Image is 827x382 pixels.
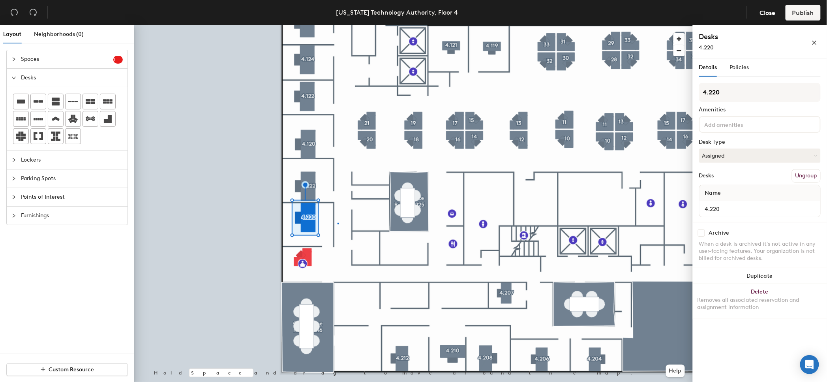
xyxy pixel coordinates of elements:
[709,230,729,236] div: Archive
[699,44,714,51] span: 4.220
[699,173,714,179] div: Desks
[6,363,128,376] button: Custom Resource
[11,75,16,80] span: expanded
[699,107,821,113] div: Amenities
[812,40,817,45] span: close
[21,50,113,68] span: Spaces
[21,188,123,206] span: Points of Interest
[792,169,821,183] button: Ungroup
[701,186,725,200] span: Name
[3,31,21,38] span: Layout
[760,9,776,17] span: Close
[693,284,827,319] button: DeleteRemoves all associated reservation and assignment information
[730,64,749,71] span: Policies
[701,203,819,215] input: Unnamed desk
[699,241,821,262] div: When a desk is archived it's not active in any user-facing features. Your organization is not bil...
[786,5,821,21] button: Publish
[6,5,22,21] button: Undo (⌘ + Z)
[113,56,123,64] sup: 1
[49,366,94,373] span: Custom Resource
[11,57,16,62] span: collapsed
[113,57,123,62] span: 1
[693,268,827,284] button: Duplicate
[336,8,458,17] div: [US_STATE] Technology Authority, Floor 4
[698,297,822,311] div: Removes all associated reservation and assignment information
[21,207,123,225] span: Furnishings
[11,158,16,162] span: collapsed
[11,176,16,181] span: collapsed
[21,151,123,169] span: Lockers
[800,355,819,374] div: Open Intercom Messenger
[703,119,774,129] input: Add amenities
[11,195,16,199] span: collapsed
[699,149,821,163] button: Assigned
[21,169,123,188] span: Parking Spots
[699,32,786,42] h4: Desks
[25,5,41,21] button: Redo (⌘ + ⇧ + Z)
[21,69,123,87] span: Desks
[10,8,18,16] span: undo
[11,213,16,218] span: collapsed
[753,5,782,21] button: Close
[34,31,84,38] span: Neighborhoods (0)
[666,365,685,377] button: Help
[699,139,821,145] div: Desk Type
[699,64,717,71] span: Details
